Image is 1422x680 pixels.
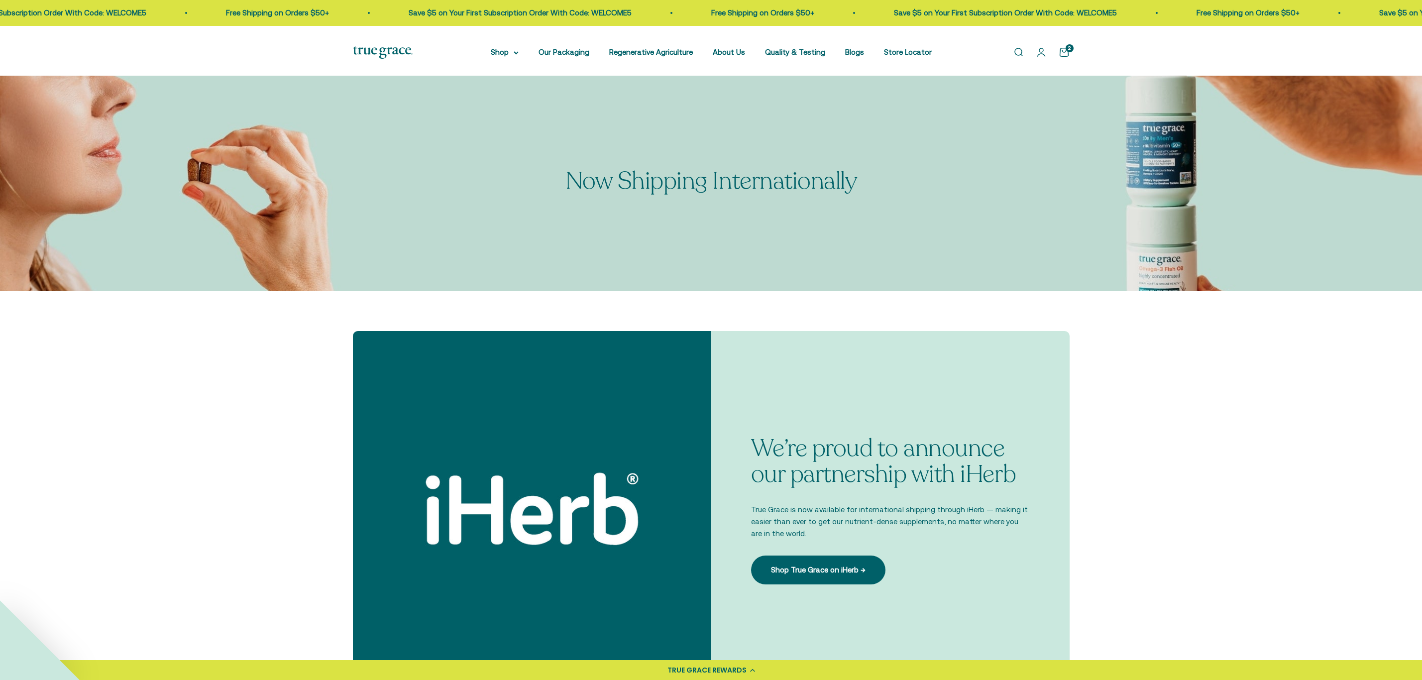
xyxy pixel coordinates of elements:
split-lines: Now Shipping Internationally [565,165,857,197]
cart-count: 2 [1066,44,1074,52]
a: Blogs [845,48,864,56]
p: True Grace is now available for international shipping through iHerb — making it easier than ever... [751,504,1030,540]
a: About Us [713,48,745,56]
a: Shop True Grace on iHerb → [751,556,885,584]
a: Quality & Testing [765,48,825,56]
summary: Shop [491,46,519,58]
p: We’re proud to announce our partnership with iHerb [751,436,1030,488]
a: Free Shipping on Orders $50+ [1197,8,1300,17]
div: TRUE GRACE REWARDS [667,665,747,676]
p: Save $5 on Your First Subscription Order With Code: WELCOME5 [409,7,632,19]
a: Regenerative Agriculture [609,48,693,56]
p: Save $5 on Your First Subscription Order With Code: WELCOME5 [894,7,1117,19]
a: Our Packaging [539,48,589,56]
a: Free Shipping on Orders $50+ [711,8,814,17]
a: Store Locator [884,48,932,56]
a: Free Shipping on Orders $50+ [226,8,329,17]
